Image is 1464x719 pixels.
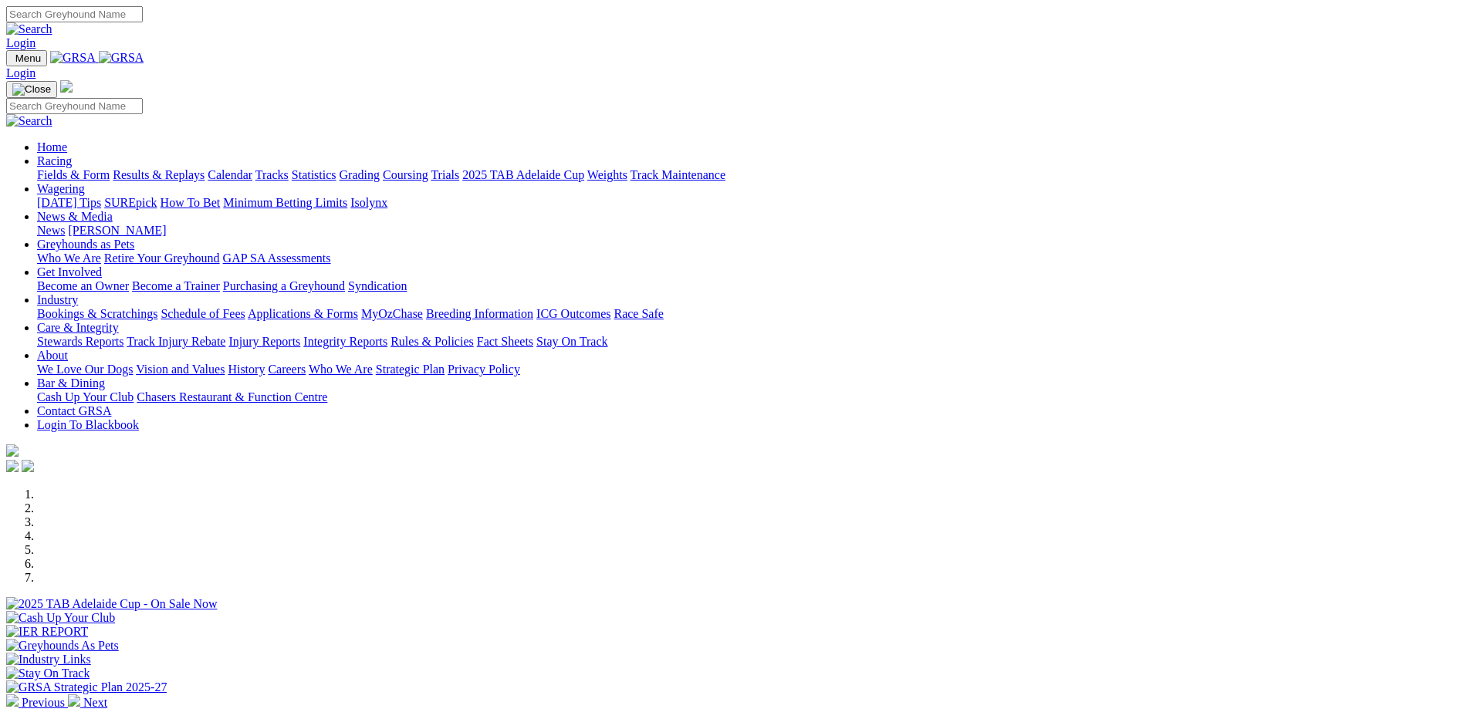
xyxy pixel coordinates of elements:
[6,22,52,36] img: Search
[6,36,36,49] a: Login
[348,279,407,292] a: Syndication
[37,224,65,237] a: News
[37,390,134,403] a: Cash Up Your Club
[6,653,91,667] img: Industry Links
[6,81,57,98] button: Toggle navigation
[391,335,474,348] a: Rules & Policies
[462,168,584,181] a: 2025 TAB Adelaide Cup
[113,168,205,181] a: Results & Replays
[37,418,139,431] a: Login To Blackbook
[309,363,373,376] a: Who We Are
[6,444,19,457] img: logo-grsa-white.png
[228,335,300,348] a: Injury Reports
[340,168,380,181] a: Grading
[132,279,220,292] a: Become a Trainer
[37,376,105,390] a: Bar & Dining
[37,363,133,376] a: We Love Our Dogs
[6,639,119,653] img: Greyhounds As Pets
[161,307,245,320] a: Schedule of Fees
[536,307,610,320] a: ICG Outcomes
[37,168,1458,182] div: Racing
[223,251,331,265] a: GAP SA Assessments
[22,460,34,472] img: twitter.svg
[587,168,627,181] a: Weights
[6,98,143,114] input: Search
[208,168,252,181] a: Calendar
[268,363,306,376] a: Careers
[37,154,72,167] a: Racing
[161,196,221,209] a: How To Bet
[37,321,119,334] a: Care & Integrity
[68,694,80,707] img: chevron-right-pager-white.svg
[37,251,101,265] a: Who We Are
[477,335,533,348] a: Fact Sheets
[361,307,423,320] a: MyOzChase
[37,182,85,195] a: Wagering
[448,363,520,376] a: Privacy Policy
[37,224,1458,238] div: News & Media
[223,279,345,292] a: Purchasing a Greyhound
[12,83,51,96] img: Close
[37,293,78,306] a: Industry
[248,307,358,320] a: Applications & Forms
[228,363,265,376] a: History
[37,335,1458,349] div: Care & Integrity
[6,114,52,128] img: Search
[37,279,129,292] a: Become an Owner
[37,168,110,181] a: Fields & Form
[426,307,533,320] a: Breeding Information
[37,140,67,154] a: Home
[631,168,725,181] a: Track Maintenance
[37,307,1458,321] div: Industry
[136,363,225,376] a: Vision and Values
[68,696,107,709] a: Next
[37,349,68,362] a: About
[6,680,167,694] img: GRSA Strategic Plan 2025-27
[383,168,428,181] a: Coursing
[6,50,47,66] button: Toggle navigation
[37,196,101,209] a: [DATE] Tips
[6,597,218,611] img: 2025 TAB Adelaide Cup - On Sale Now
[37,335,123,348] a: Stewards Reports
[6,66,36,79] a: Login
[37,307,157,320] a: Bookings & Scratchings
[68,224,166,237] a: [PERSON_NAME]
[37,196,1458,210] div: Wagering
[99,51,144,65] img: GRSA
[292,168,336,181] a: Statistics
[104,196,157,209] a: SUREpick
[37,251,1458,265] div: Greyhounds as Pets
[37,265,102,278] a: Get Involved
[6,625,88,639] img: IER REPORT
[376,363,445,376] a: Strategic Plan
[350,196,387,209] a: Isolynx
[37,404,111,417] a: Contact GRSA
[6,667,90,680] img: Stay On Track
[536,335,607,348] a: Stay On Track
[127,335,225,348] a: Track Injury Rebate
[37,210,113,223] a: News & Media
[6,696,68,709] a: Previous
[431,168,459,181] a: Trials
[6,611,115,625] img: Cash Up Your Club
[6,6,143,22] input: Search
[223,196,347,209] a: Minimum Betting Limits
[22,696,65,709] span: Previous
[50,51,96,65] img: GRSA
[37,363,1458,376] div: About
[303,335,387,348] a: Integrity Reports
[37,238,134,251] a: Greyhounds as Pets
[37,390,1458,404] div: Bar & Dining
[104,251,220,265] a: Retire Your Greyhound
[614,307,663,320] a: Race Safe
[255,168,289,181] a: Tracks
[37,279,1458,293] div: Get Involved
[83,696,107,709] span: Next
[6,694,19,707] img: chevron-left-pager-white.svg
[15,52,41,64] span: Menu
[60,80,73,93] img: logo-grsa-white.png
[6,460,19,472] img: facebook.svg
[137,390,327,403] a: Chasers Restaurant & Function Centre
